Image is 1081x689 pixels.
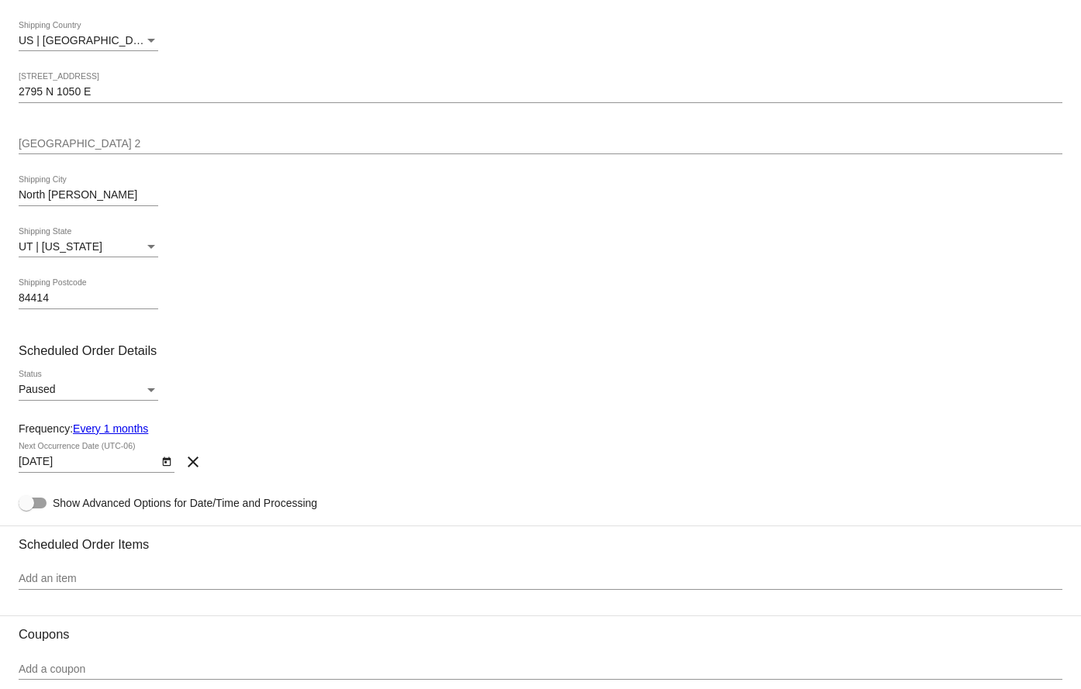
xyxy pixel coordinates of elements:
[19,86,1062,98] input: Shipping Street 1
[19,525,1062,552] h3: Scheduled Order Items
[19,573,1062,585] input: Add an item
[19,35,158,47] mat-select: Shipping Country
[19,343,1062,358] h3: Scheduled Order Details
[19,615,1062,642] h3: Coupons
[19,292,158,305] input: Shipping Postcode
[19,241,158,253] mat-select: Shipping State
[19,383,55,395] span: Paused
[53,495,317,511] span: Show Advanced Options for Date/Time and Processing
[19,663,1062,676] input: Add a coupon
[19,34,156,47] span: US | [GEOGRAPHIC_DATA]
[19,384,158,396] mat-select: Status
[19,138,1062,150] input: Shipping Street 2
[184,453,202,471] mat-icon: clear
[19,240,102,253] span: UT | [US_STATE]
[19,422,1062,435] div: Frequency:
[158,453,174,469] button: Open calendar
[19,456,158,468] input: Next Occurrence Date (UTC-06)
[73,422,148,435] a: Every 1 months
[19,189,158,202] input: Shipping City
